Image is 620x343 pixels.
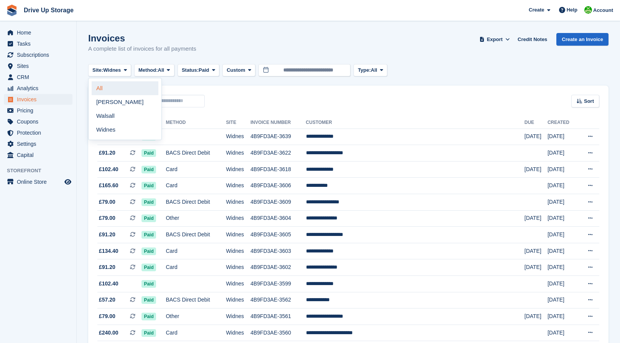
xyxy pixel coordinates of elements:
span: All [371,66,377,74]
td: [DATE] [525,129,548,145]
a: menu [4,176,72,187]
span: Paid [141,182,156,190]
span: Paid [141,329,156,337]
td: BACS Direct Debit [166,145,226,162]
span: £79.00 [99,214,115,222]
span: CRM [17,72,63,82]
td: [DATE] [548,325,577,341]
td: Widnes [226,210,251,227]
td: Widnes [226,161,251,178]
span: Custom [227,66,245,74]
th: Created [548,117,577,129]
span: Paid [141,166,156,173]
span: Account [593,7,613,14]
span: Paid [141,198,156,206]
td: Other [166,308,226,325]
span: £102.40 [99,280,118,288]
span: Paid [141,313,156,320]
button: Status: Paid [178,64,219,77]
span: All [158,66,164,74]
span: Paid [141,280,156,288]
span: Coupons [17,116,63,127]
td: Widnes [226,325,251,341]
td: 4B9FD3AE-3618 [250,161,306,178]
button: Site: Widnes [88,64,131,77]
span: Help [567,6,577,14]
a: menu [4,83,72,94]
span: Paid [141,149,156,157]
span: Home [17,27,63,38]
th: Invoice Number [250,117,306,129]
span: Status: [182,66,199,74]
span: £240.00 [99,329,118,337]
a: menu [4,72,72,82]
td: Card [166,161,226,178]
a: menu [4,150,72,160]
span: Paid [141,214,156,222]
span: Storefront [7,167,76,175]
span: Sites [17,61,63,71]
span: £79.00 [99,312,115,320]
span: Site: [92,66,103,74]
th: Customer [306,117,525,129]
a: menu [4,27,72,38]
span: Protection [17,127,63,138]
td: Widnes [226,259,251,276]
span: Subscriptions [17,49,63,60]
a: Walsall [92,109,158,123]
td: 4B9FD3AE-3609 [250,194,306,211]
span: £79.00 [99,198,115,206]
span: Online Store [17,176,63,187]
td: [DATE] [548,194,577,211]
th: Site [226,117,251,129]
td: [DATE] [548,292,577,308]
td: BACS Direct Debit [166,292,226,308]
td: 4B9FD3AE-3639 [250,129,306,145]
span: Pricing [17,105,63,116]
span: Paid [141,231,156,239]
a: menu [4,139,72,149]
td: 4B9FD3AE-3562 [250,292,306,308]
td: [DATE] [525,308,548,325]
a: menu [4,127,72,138]
td: Widnes [226,145,251,162]
span: Method: [138,66,158,74]
td: 4B9FD3AE-3602 [250,259,306,276]
td: [DATE] [548,308,577,325]
td: Widnes [226,292,251,308]
td: [DATE] [548,259,577,276]
a: menu [4,38,72,49]
td: [DATE] [548,243,577,259]
td: Widnes [226,276,251,292]
button: Export [478,33,511,46]
td: Widnes [226,129,251,145]
td: [DATE] [548,178,577,194]
a: [PERSON_NAME] [92,95,158,109]
td: [DATE] [548,129,577,145]
span: £134.40 [99,247,118,255]
td: Widnes [226,243,251,259]
button: Custom [222,64,255,77]
a: menu [4,105,72,116]
button: Type: All [354,64,387,77]
td: [DATE] [525,243,548,259]
td: [DATE] [548,161,577,178]
td: [DATE] [525,210,548,227]
span: Export [487,36,503,43]
span: Settings [17,139,63,149]
td: Card [166,325,226,341]
td: [DATE] [525,161,548,178]
span: £102.40 [99,165,118,173]
button: Method: All [134,64,174,77]
span: £91.20 [99,231,115,239]
td: 4B9FD3AE-3560 [250,325,306,341]
td: BACS Direct Debit [166,194,226,211]
span: Paid [141,247,156,255]
td: 4B9FD3AE-3603 [250,243,306,259]
span: Paid [141,296,156,304]
span: Paid [199,66,209,74]
th: Due [525,117,548,129]
a: menu [4,116,72,127]
td: BACS Direct Debit [166,227,226,243]
p: A complete list of invoices for all payments [88,45,196,53]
